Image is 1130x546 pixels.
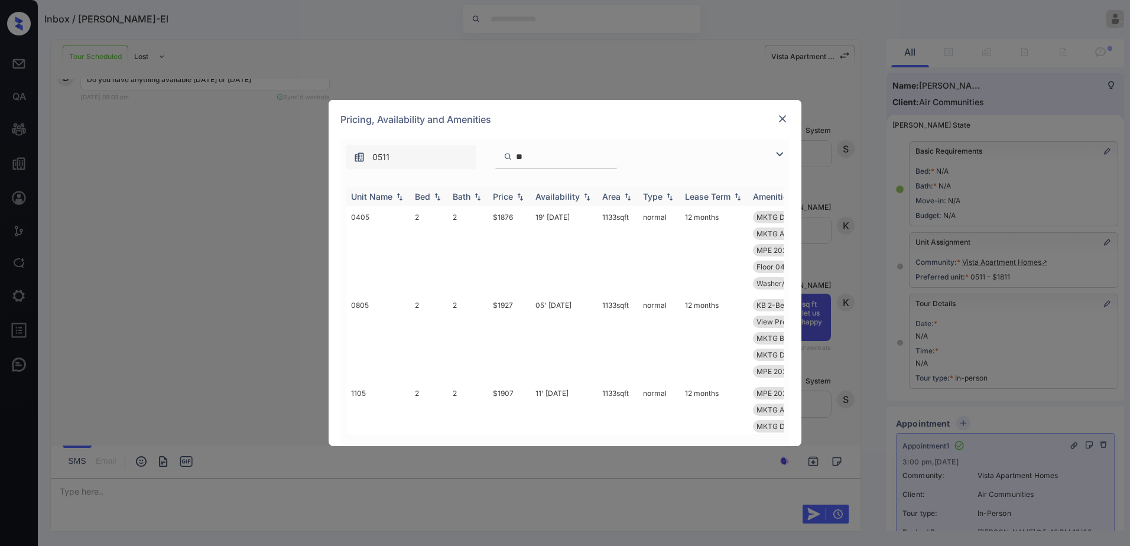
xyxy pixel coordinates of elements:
td: normal [638,382,680,470]
img: sorting [472,193,483,201]
img: sorting [622,193,634,201]
div: Bath [453,191,470,201]
td: 2 [410,206,448,294]
div: Bed [415,191,430,201]
td: 2 [448,206,488,294]
td: normal [638,206,680,294]
img: sorting [431,193,443,201]
td: 19' [DATE] [531,206,598,294]
span: MKTG Balcony [756,334,807,343]
div: Availability [535,191,580,201]
img: sorting [514,193,526,201]
span: MPE 2025 SmartR... [756,367,823,376]
img: close [777,113,788,125]
span: MKTG Air [PERSON_NAME]... [756,229,853,238]
img: icon-zuma [353,151,365,163]
span: MPE 2025 SmartR... [756,246,823,255]
td: 2 [410,382,448,470]
td: 2 [448,382,488,470]
td: 11' [DATE] [531,382,598,470]
div: Pricing, Availability and Amenities [329,100,801,139]
td: normal [638,294,680,382]
span: Washer/Dryer Le... [756,279,819,288]
td: $1907 [488,382,531,470]
div: Price [493,191,513,201]
span: MKTG Air [PERSON_NAME]... [756,405,853,414]
span: MPE 2025 SmartR... [756,389,823,398]
img: icon-zuma [772,147,787,161]
td: 12 months [680,206,748,294]
img: sorting [581,193,593,201]
img: sorting [664,193,676,201]
td: 0805 [346,294,410,382]
td: 12 months [680,294,748,382]
img: sorting [394,193,405,201]
td: 1133 sqft [598,206,638,294]
td: 1133 sqft [598,294,638,382]
td: 2 [410,294,448,382]
div: Unit Name [351,191,392,201]
td: $1927 [488,294,531,382]
span: MKTG Door Glass... [756,350,821,359]
td: 0405 [346,206,410,294]
td: 2 [448,294,488,382]
span: 0511 [372,151,389,164]
span: View Premium [756,317,806,326]
td: 1105 [346,382,410,470]
div: Type [643,191,663,201]
td: 1133 sqft [598,382,638,470]
img: icon-zuma [504,151,512,162]
span: MKTG Door Glass... [756,422,821,431]
span: MKTG Door Glass... [756,213,821,222]
td: 12 months [680,382,748,470]
div: Area [602,191,621,201]
span: KB 2-Bed Legacy [756,301,815,310]
span: Floor 04 [756,262,785,271]
td: 05' [DATE] [531,294,598,382]
td: $1876 [488,206,531,294]
div: Lease Term [685,191,730,201]
div: Amenities [753,191,793,201]
img: sorting [732,193,743,201]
